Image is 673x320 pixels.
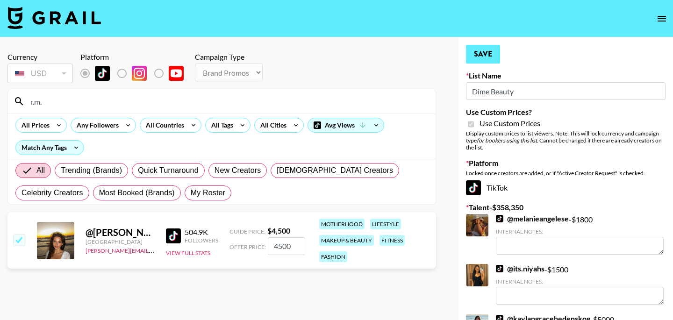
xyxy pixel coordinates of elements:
[379,235,405,246] div: fitness
[9,65,71,82] div: USD
[169,66,184,81] img: YouTube
[185,228,218,237] div: 504.9K
[61,165,122,176] span: Trending (Brands)
[319,235,374,246] div: makeup & beauty
[466,71,666,80] label: List Name
[496,264,544,273] a: @its.niyahs
[480,119,540,128] span: Use Custom Prices
[308,118,384,132] div: Avg Views
[166,228,181,243] img: TikTok
[86,227,155,238] div: @ [PERSON_NAME]
[466,130,666,151] div: Display custom prices to list viewers. Note: This will lock currency and campaign type . Cannot b...
[229,228,265,235] span: Guide Price:
[86,238,155,245] div: [GEOGRAPHIC_DATA]
[496,265,503,272] img: TikTok
[466,107,666,117] label: Use Custom Prices?
[496,214,569,223] a: @melanieangelese
[466,180,666,195] div: TikTok
[277,165,393,176] span: [DEMOGRAPHIC_DATA] Creators
[229,243,266,250] span: Offer Price:
[370,219,401,229] div: lifestyle
[166,249,210,256] button: View Full Stats
[466,203,666,212] label: Talent - $ 358,350
[496,228,664,235] div: Internal Notes:
[466,45,500,64] button: Save
[477,137,537,144] em: for bookers using this list
[71,118,121,132] div: Any Followers
[255,118,288,132] div: All Cities
[16,141,84,155] div: Match Any Tags
[496,214,664,255] div: - $ 1800
[140,118,186,132] div: All Countries
[95,66,110,81] img: TikTok
[7,7,101,29] img: Grail Talent
[652,9,671,28] button: open drawer
[21,187,83,199] span: Celebrity Creators
[319,251,347,262] div: fashion
[319,219,365,229] div: motherhood
[80,52,191,62] div: Platform
[80,64,191,83] div: List locked to TikTok.
[99,187,175,199] span: Most Booked (Brands)
[86,245,224,254] a: [PERSON_NAME][EMAIL_ADDRESS][DOMAIN_NAME]
[496,264,664,305] div: - $ 1500
[16,118,51,132] div: All Prices
[7,62,73,85] div: Currency is locked to USD
[268,237,305,255] input: 4,500
[466,180,481,195] img: TikTok
[267,226,290,235] strong: $ 4,500
[132,66,147,81] img: Instagram
[206,118,235,132] div: All Tags
[466,170,666,177] div: Locked once creators are added, or if "Active Creator Request" is checked.
[195,52,263,62] div: Campaign Type
[138,165,199,176] span: Quick Turnaround
[36,165,45,176] span: All
[215,165,261,176] span: New Creators
[496,215,503,222] img: TikTok
[191,187,225,199] span: My Roster
[7,52,73,62] div: Currency
[185,237,218,244] div: Followers
[496,278,664,285] div: Internal Notes:
[25,94,430,109] input: Search by User Name
[466,158,666,168] label: Platform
